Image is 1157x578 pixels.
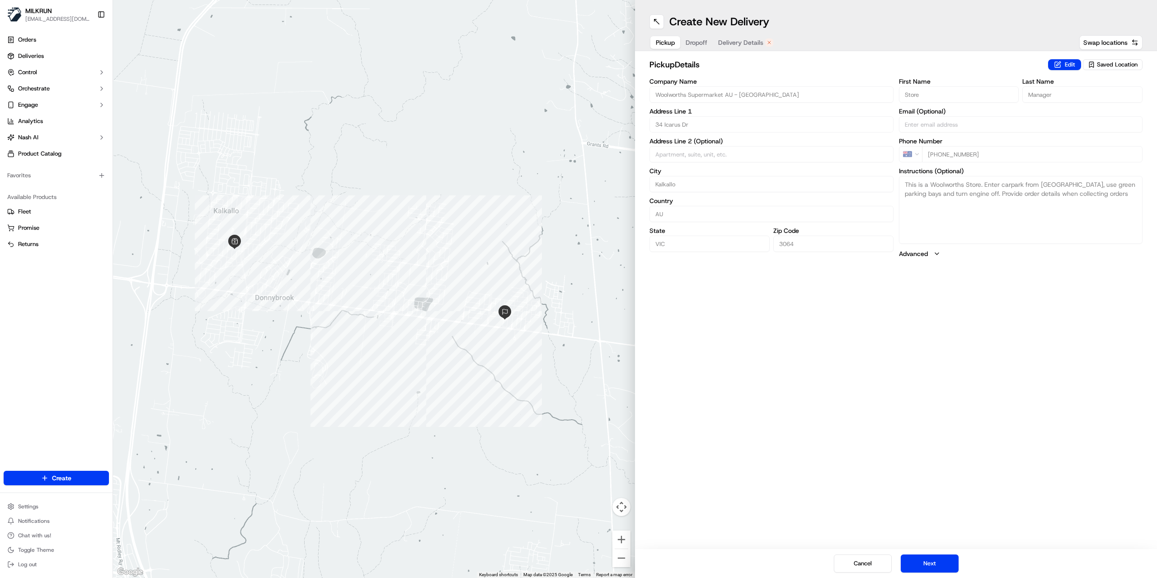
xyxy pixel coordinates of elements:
[649,236,770,252] input: Enter state
[656,38,675,47] span: Pickup
[899,116,1143,133] input: Enter email address
[18,117,43,125] span: Analytics
[899,249,1143,258] button: Advanced
[4,49,109,63] a: Deliveries
[18,68,37,76] span: Control
[18,532,51,539] span: Chat with us!
[7,7,22,22] img: MILKRUN
[479,572,518,578] button: Keyboard shortcuts
[4,65,109,80] button: Control
[899,138,1143,144] label: Phone Number
[899,108,1143,114] label: Email (Optional)
[4,544,109,556] button: Toggle Theme
[7,208,105,216] a: Fleet
[1097,61,1138,69] span: Saved Location
[4,237,109,251] button: Returns
[1022,86,1143,103] input: Enter last name
[1079,35,1143,50] button: Swap locations
[649,227,770,234] label: State
[18,224,39,232] span: Promise
[4,221,109,235] button: Promise
[596,572,632,577] a: Report a map error
[18,503,38,510] span: Settings
[922,146,1143,162] input: Enter phone number
[18,208,31,216] span: Fleet
[899,249,928,258] label: Advanced
[18,85,50,93] span: Orchestrate
[901,554,959,573] button: Next
[649,198,894,204] label: Country
[4,81,109,96] button: Orchestrate
[649,168,894,174] label: City
[523,572,573,577] span: Map data ©2025 Google
[18,150,61,158] span: Product Catalog
[7,240,105,248] a: Returns
[115,566,145,578] img: Google
[649,176,894,192] input: Enter city
[7,224,105,232] a: Promise
[25,6,52,15] button: MILKRUN
[4,130,109,145] button: Nash AI
[18,561,37,568] span: Log out
[1022,78,1143,85] label: Last Name
[4,515,109,527] button: Notifications
[612,549,630,567] button: Zoom out
[718,38,763,47] span: Delivery Details
[899,86,1019,103] input: Enter first name
[4,114,109,128] a: Analytics
[578,572,591,577] a: Terms (opens in new tab)
[1083,58,1143,71] button: Saved Location
[4,190,109,204] div: Available Products
[4,33,109,47] a: Orders
[649,206,894,222] input: Enter country
[612,531,630,549] button: Zoom in
[649,78,894,85] label: Company Name
[4,4,94,25] button: MILKRUNMILKRUN[EMAIL_ADDRESS][DOMAIN_NAME]
[18,517,50,525] span: Notifications
[4,529,109,542] button: Chat with us!
[4,471,109,485] button: Create
[115,566,145,578] a: Open this area in Google Maps (opens a new window)
[4,98,109,112] button: Engage
[18,133,38,142] span: Nash AI
[52,474,71,483] span: Create
[649,86,894,103] input: Enter company name
[686,38,707,47] span: Dropoff
[4,204,109,219] button: Fleet
[899,168,1143,174] label: Instructions (Optional)
[18,52,44,60] span: Deliveries
[834,554,892,573] button: Cancel
[649,146,894,162] input: Apartment, suite, unit, etc.
[773,236,894,252] input: Enter zip code
[612,498,630,516] button: Map camera controls
[899,176,1143,244] textarea: This is a Woolworths Store. Enter carpark from [GEOGRAPHIC_DATA], use green parking bays and turn...
[4,147,109,161] a: Product Catalog
[669,14,769,29] h1: Create New Delivery
[899,78,1019,85] label: First Name
[649,116,894,133] input: Enter address
[4,558,109,571] button: Log out
[649,138,894,144] label: Address Line 2 (Optional)
[25,15,90,23] button: [EMAIL_ADDRESS][DOMAIN_NAME]
[1083,38,1128,47] span: Swap locations
[1048,59,1081,70] button: Edit
[649,58,1043,71] h2: pickup Details
[18,36,36,44] span: Orders
[18,101,38,109] span: Engage
[649,108,894,114] label: Address Line 1
[18,240,38,248] span: Returns
[773,227,894,234] label: Zip Code
[4,500,109,513] button: Settings
[18,546,54,554] span: Toggle Theme
[4,168,109,183] div: Favorites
